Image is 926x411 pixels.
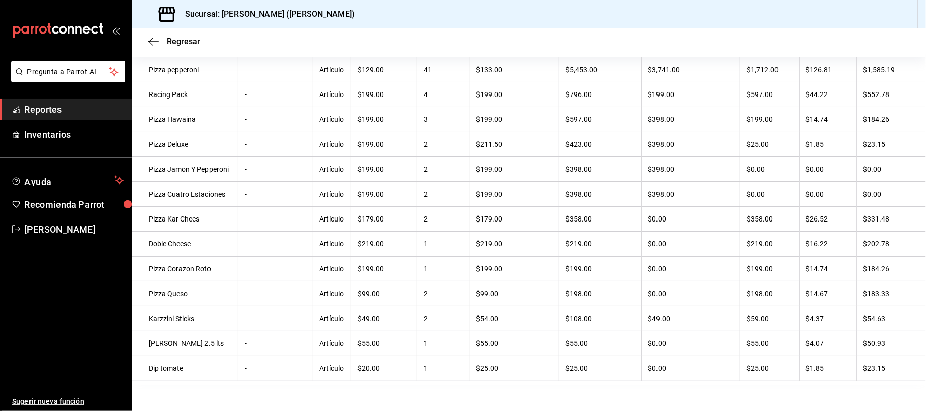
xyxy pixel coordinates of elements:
[313,232,351,257] td: Artículo
[470,356,559,381] td: $25.00
[642,257,740,281] td: $0.00
[238,356,313,381] td: -
[417,57,470,82] td: 41
[351,232,417,257] td: $219.00
[799,57,856,82] td: $126.81
[470,182,559,207] td: $199.00
[799,306,856,331] td: $4.37
[470,132,559,157] td: $211.50
[740,331,800,356] td: $55.00
[351,306,417,331] td: $49.00
[740,281,800,306] td: $198.00
[799,157,856,182] td: $0.00
[559,57,642,82] td: $5,453.00
[417,356,470,381] td: 1
[740,232,800,257] td: $219.00
[351,207,417,232] td: $179.00
[132,356,238,381] td: Dip tomate
[740,207,800,232] td: $358.00
[740,82,800,107] td: $597.00
[24,198,124,211] span: Recomienda Parrot
[559,281,642,306] td: $198.00
[740,107,800,132] td: $199.00
[238,182,313,207] td: -
[559,157,642,182] td: $398.00
[559,207,642,232] td: $358.00
[11,61,125,82] button: Pregunta a Parrot AI
[470,157,559,182] td: $199.00
[238,257,313,281] td: -
[470,281,559,306] td: $99.00
[559,182,642,207] td: $398.00
[799,107,856,132] td: $14.74
[132,182,238,207] td: Pizza Cuatro Estaciones
[740,57,800,82] td: $1,712.00
[559,132,642,157] td: $423.00
[857,207,926,232] td: $331.48
[799,82,856,107] td: $44.22
[417,157,470,182] td: 2
[7,74,125,84] a: Pregunta a Parrot AI
[313,107,351,132] td: Artículo
[559,257,642,281] td: $199.00
[799,232,856,257] td: $16.22
[24,128,124,141] span: Inventarios
[799,132,856,157] td: $1.85
[238,57,313,82] td: -
[470,82,559,107] td: $199.00
[740,132,800,157] td: $25.00
[857,257,926,281] td: $184.26
[799,356,856,381] td: $1.85
[27,67,109,77] span: Pregunta a Parrot AI
[313,257,351,281] td: Artículo
[132,107,238,132] td: Pizza Hawaina
[417,281,470,306] td: 2
[351,132,417,157] td: $199.00
[313,157,351,182] td: Artículo
[857,232,926,257] td: $202.78
[132,207,238,232] td: Pizza Kar Chees
[417,331,470,356] td: 1
[351,82,417,107] td: $199.00
[351,331,417,356] td: $55.00
[857,331,926,356] td: $50.93
[559,82,642,107] td: $796.00
[238,232,313,257] td: -
[167,37,200,46] span: Regresar
[238,331,313,356] td: -
[857,57,926,82] td: $1,585.19
[740,182,800,207] td: $0.00
[642,207,740,232] td: $0.00
[470,257,559,281] td: $199.00
[132,281,238,306] td: Pizza Queso
[799,182,856,207] td: $0.00
[313,207,351,232] td: Artículo
[238,281,313,306] td: -
[24,103,124,116] span: Reportes
[470,57,559,82] td: $133.00
[799,207,856,232] td: $26.52
[132,306,238,331] td: Karzzini Sticks
[238,157,313,182] td: -
[313,281,351,306] td: Artículo
[559,356,642,381] td: $25.00
[470,331,559,356] td: $55.00
[857,107,926,132] td: $184.26
[799,281,856,306] td: $14.67
[857,157,926,182] td: $0.00
[740,157,800,182] td: $0.00
[470,232,559,257] td: $219.00
[351,182,417,207] td: $199.00
[238,132,313,157] td: -
[351,107,417,132] td: $199.00
[148,37,200,46] button: Regresar
[351,57,417,82] td: $129.00
[351,281,417,306] td: $99.00
[417,107,470,132] td: 3
[112,26,120,35] button: open_drawer_menu
[857,82,926,107] td: $552.78
[642,232,740,257] td: $0.00
[470,107,559,132] td: $199.00
[642,281,740,306] td: $0.00
[313,331,351,356] td: Artículo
